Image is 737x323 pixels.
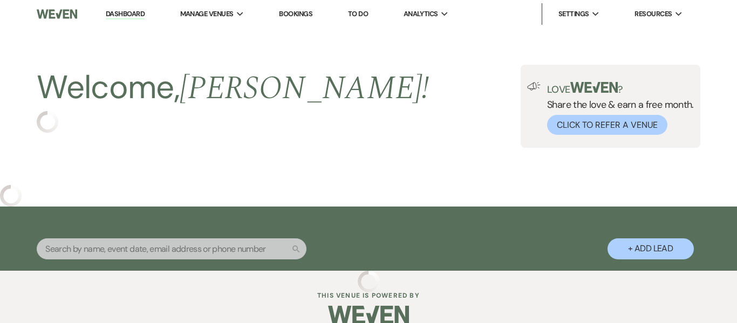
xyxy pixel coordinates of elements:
[37,3,77,25] img: Weven Logo
[634,9,672,19] span: Resources
[180,9,234,19] span: Manage Venues
[608,238,694,259] button: + Add Lead
[37,238,306,259] input: Search by name, event date, email address or phone number
[358,271,379,292] img: loading spinner
[279,9,312,18] a: Bookings
[348,9,368,18] a: To Do
[547,82,694,94] p: Love ?
[180,64,429,113] span: [PERSON_NAME] !
[570,82,618,93] img: weven-logo-green.svg
[547,115,667,135] button: Click to Refer a Venue
[527,82,541,91] img: loud-speaker-illustration.svg
[37,65,429,111] h2: Welcome,
[558,9,589,19] span: Settings
[541,82,694,135] div: Share the love & earn a free month.
[404,9,438,19] span: Analytics
[106,9,145,19] a: Dashboard
[37,111,58,133] img: loading spinner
